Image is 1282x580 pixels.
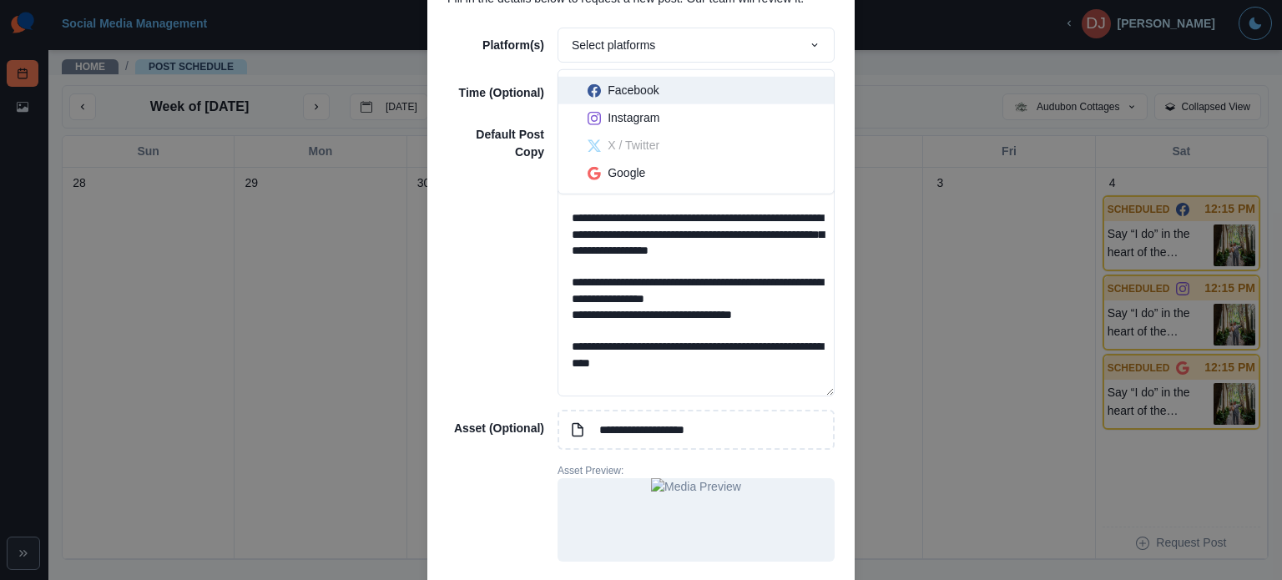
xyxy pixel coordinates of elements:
[608,82,659,99] p: Facebook
[608,109,659,127] p: Instagram
[447,84,544,102] p: Time (Optional)
[608,164,645,182] p: Google
[558,463,835,478] p: Asset Preview:
[447,37,544,54] p: Platform(s)
[651,478,741,562] img: Media Preview
[608,137,659,154] p: X / Twitter
[447,420,544,437] p: Asset (Optional)
[447,126,544,161] p: Default Post Copy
